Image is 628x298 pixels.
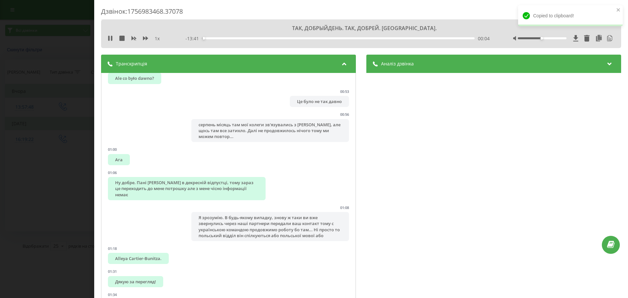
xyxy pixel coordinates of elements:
[340,89,349,94] div: 00:53
[518,5,623,26] div: Copied to clipboard!
[108,154,130,165] div: Ага
[340,112,349,117] div: 00:56
[108,292,117,297] div: 01:34
[290,96,349,107] div: Це було не так давно
[108,73,161,84] div: Ale co było dawno?
[101,7,621,20] div: Дзвінок : 1756983468.37078
[340,205,349,210] div: 01:08
[108,177,266,200] div: Ну добре. Пані [PERSON_NAME] в декресній відпустці, тому зараз це переходить до мене потрошку але...
[108,170,117,175] div: 01:06
[381,61,414,67] span: Аналіз дзвінка
[202,37,205,40] div: Accessibility label
[155,35,160,42] span: 1 x
[108,253,169,264] div: Alleya Cartier-Bunitza.
[108,147,117,152] div: 01:00
[478,35,490,42] span: 00:04
[108,246,117,251] div: 01:18
[185,35,202,42] span: - 13:41
[191,212,349,241] div: Я зрозумію. В будь-якому випадку, знову ж таки ви вже звернулись через наші партнери передали ваш...
[540,37,543,40] div: Accessibility label
[116,61,147,67] span: Транскрипція
[616,7,621,13] button: close
[108,269,117,274] div: 01:31
[157,25,565,32] div: ТАК, ДОБРЫЙДЕНЬ. ТАК, ДОБРЕЙ. [GEOGRAPHIC_DATA].
[108,276,163,287] div: Дякую за перегляд!
[191,119,349,142] div: серпень місяць там мої колеги зв'язувались з [PERSON_NAME], але щось там все затихло. Далі не про...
